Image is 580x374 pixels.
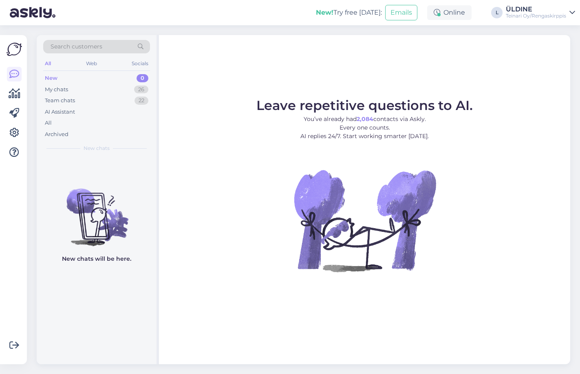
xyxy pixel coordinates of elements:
[7,42,22,57] img: Askly Logo
[427,5,472,20] div: Online
[256,115,473,141] p: You’ve already had contacts via Askly. Every one counts. AI replies 24/7. Start working smarter [...
[357,115,373,123] b: 2,084
[51,42,102,51] span: Search customers
[137,74,148,82] div: 0
[45,86,68,94] div: My chats
[43,58,53,69] div: All
[506,13,566,19] div: Teinari Oy/Rengaskirppis
[134,86,148,94] div: 26
[385,5,417,20] button: Emails
[84,145,110,152] span: New chats
[45,97,75,105] div: Team chats
[316,8,382,18] div: Try free [DATE]:
[291,147,438,294] img: No Chat active
[316,9,333,16] b: New!
[37,174,157,247] img: No chats
[45,119,52,127] div: All
[256,97,473,113] span: Leave repetitive questions to AI.
[506,6,575,19] a: ÜLDINETeinari Oy/Rengaskirppis
[135,97,148,105] div: 22
[84,58,99,69] div: Web
[491,7,503,18] div: L
[45,108,75,116] div: AI Assistant
[45,74,57,82] div: New
[130,58,150,69] div: Socials
[506,6,566,13] div: ÜLDINE
[45,130,68,139] div: Archived
[62,255,131,263] p: New chats will be here.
